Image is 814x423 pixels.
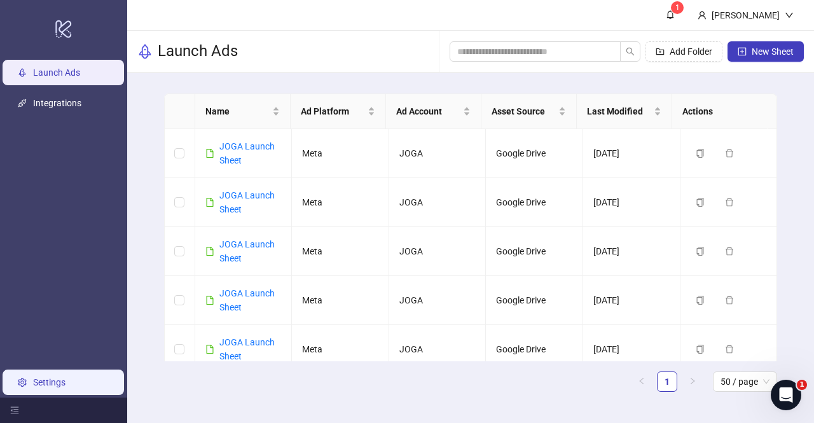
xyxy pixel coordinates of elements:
span: right [689,377,696,385]
span: delete [725,149,734,158]
td: Meta [292,178,389,227]
td: JOGA [389,325,486,374]
span: Name [205,104,270,118]
th: Ad Platform [291,94,386,129]
span: user [698,11,707,20]
button: right [682,371,703,392]
span: bell [666,10,675,19]
td: Google Drive [486,227,583,276]
div: Page Size [713,371,777,392]
a: JOGA Launch Sheet [219,190,275,214]
td: Meta [292,325,389,374]
td: JOGA [389,227,486,276]
span: delete [725,247,734,256]
h3: Launch Ads [158,41,238,62]
th: Last Modified [577,94,672,129]
a: JOGA Launch Sheet [219,337,275,361]
span: left [638,377,645,385]
td: [DATE] [583,129,680,178]
span: folder-add [656,47,665,56]
span: file [205,198,214,207]
span: search [626,47,635,56]
th: Ad Account [386,94,481,129]
span: file [205,149,214,158]
td: [DATE] [583,227,680,276]
span: Asset Source [492,104,556,118]
td: JOGA [389,276,486,325]
td: Google Drive [486,276,583,325]
a: JOGA Launch Sheet [219,288,275,312]
a: Integrations [33,98,81,108]
span: menu-fold [10,406,19,415]
span: file [205,247,214,256]
span: 1 [675,3,680,12]
span: copy [696,198,705,207]
th: Asset Source [481,94,577,129]
div: [PERSON_NAME] [707,8,785,22]
sup: 1 [671,1,684,14]
span: copy [696,247,705,256]
th: Actions [672,94,768,129]
span: Add Folder [670,46,712,57]
iframe: Intercom live chat [771,380,801,410]
a: Launch Ads [33,67,80,78]
a: Settings [33,377,66,387]
span: New Sheet [752,46,794,57]
span: copy [696,345,705,354]
span: delete [725,198,734,207]
span: delete [725,296,734,305]
button: New Sheet [728,41,804,62]
span: Ad Platform [301,104,365,118]
li: Next Page [682,371,703,392]
td: Google Drive [486,178,583,227]
span: 50 / page [721,372,769,391]
td: Meta [292,129,389,178]
a: 1 [658,372,677,391]
td: Meta [292,227,389,276]
span: rocket [137,44,153,59]
button: left [631,371,652,392]
span: copy [696,296,705,305]
span: down [785,11,794,20]
li: 1 [657,371,677,392]
span: plus-square [738,47,747,56]
li: Previous Page [631,371,652,392]
td: [DATE] [583,276,680,325]
span: delete [725,345,734,354]
button: Add Folder [645,41,722,62]
span: Ad Account [396,104,460,118]
td: [DATE] [583,178,680,227]
span: 1 [797,380,807,390]
a: JOGA Launch Sheet [219,141,275,165]
span: file [205,296,214,305]
a: JOGA Launch Sheet [219,239,275,263]
th: Name [195,94,291,129]
td: [DATE] [583,325,680,374]
td: Google Drive [486,129,583,178]
span: copy [696,149,705,158]
td: JOGA [389,129,486,178]
span: Last Modified [587,104,651,118]
td: Google Drive [486,325,583,374]
td: Meta [292,276,389,325]
span: file [205,345,214,354]
td: JOGA [389,178,486,227]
